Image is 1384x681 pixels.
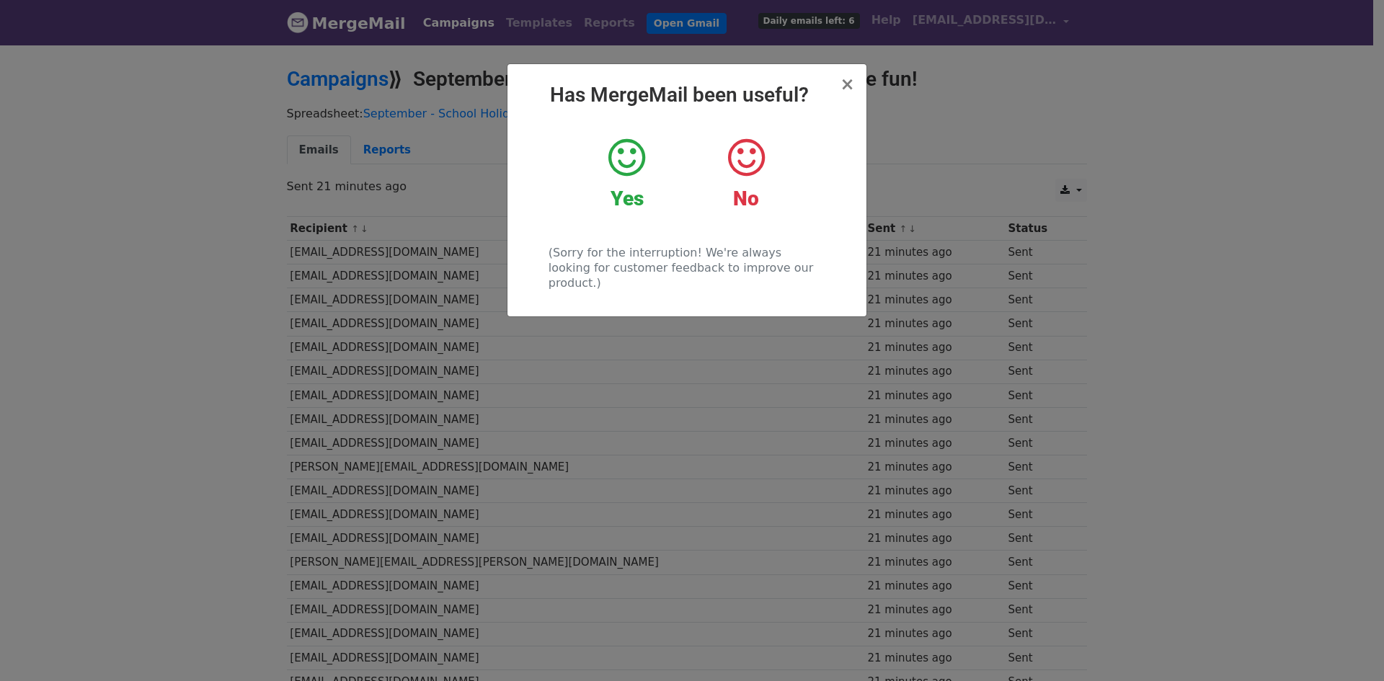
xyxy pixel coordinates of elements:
[840,76,854,93] button: Close
[549,245,825,290] p: (Sorry for the interruption! We're always looking for customer feedback to improve our product.)
[519,83,855,107] h2: Has MergeMail been useful?
[840,74,854,94] span: ×
[611,187,644,210] strong: Yes
[578,136,675,211] a: Yes
[697,136,794,211] a: No
[733,187,759,210] strong: No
